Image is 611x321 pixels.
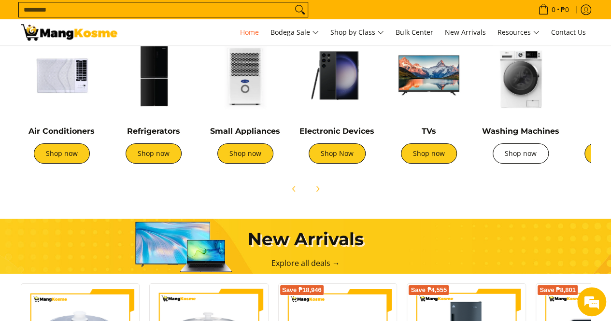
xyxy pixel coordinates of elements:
[482,126,559,136] a: Washing Machines
[326,19,389,45] a: Shop by Class
[266,19,324,45] a: Bodega Sale
[284,178,305,199] button: Previous
[493,19,544,45] a: Resources
[401,143,457,164] a: Shop now
[396,28,433,37] span: Bulk Center
[296,34,378,116] img: Electronic Devices
[330,27,384,39] span: Shop by Class
[127,126,180,136] a: Refrigerators
[480,34,562,116] img: Washing Machines
[5,216,184,250] textarea: Type your message and hit 'Enter'
[34,143,90,164] a: Shop now
[391,19,438,45] a: Bulk Center
[235,19,264,45] a: Home
[127,19,591,45] nav: Main Menu
[126,143,182,164] a: Shop now
[559,6,570,13] span: ₱0
[21,34,103,116] img: Air Conditioners
[540,287,576,293] span: Save ₱8,801
[113,34,195,116] img: Refrigerators
[240,28,259,37] span: Home
[56,98,133,195] span: We're online!
[299,126,374,136] a: Electronic Devices
[307,178,328,199] button: Next
[551,28,586,37] span: Contact Us
[282,287,322,293] span: Save ₱18,946
[28,126,95,136] a: Air Conditioners
[535,4,572,15] span: •
[50,54,162,67] div: Chat with us now
[204,34,286,116] img: Small Appliances
[388,34,470,116] img: TVs
[550,6,557,13] span: 0
[497,27,540,39] span: Resources
[271,258,340,268] a: Explore all deals →
[493,143,549,164] a: Shop now
[309,143,366,164] a: Shop Now
[445,28,486,37] span: New Arrivals
[411,287,447,293] span: Save ₱4,555
[440,19,491,45] a: New Arrivals
[217,143,273,164] a: Shop now
[270,27,319,39] span: Bodega Sale
[422,126,436,136] a: TVs
[292,2,308,17] button: Search
[210,126,280,136] a: Small Appliances
[158,5,182,28] div: Minimize live chat window
[21,24,117,41] img: Mang Kosme: Your Home Appliances Warehouse Sale Partner!
[546,19,591,45] a: Contact Us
